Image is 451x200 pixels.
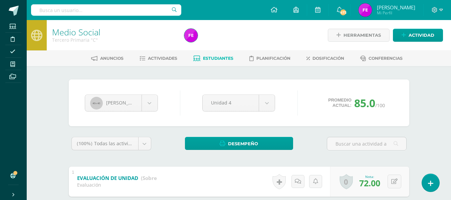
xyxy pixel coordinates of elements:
span: Dosificación [312,56,344,61]
strong: (Sobre 100.0) [141,175,173,181]
b: EVALUACIÓN DE UNIDAD [77,175,138,181]
span: [PERSON_NAME] [106,99,144,106]
img: 188e24212a95fa4c1aa12f958deb3bbe.png [359,3,372,17]
a: Planificación [249,53,290,64]
span: Unidad 4 [211,95,250,111]
a: Actividades [140,53,177,64]
a: Medio Social [52,26,100,38]
span: Promedio actual: [328,97,352,108]
span: Actividad [409,29,434,41]
span: [PERSON_NAME] [377,4,415,11]
a: Herramientas [328,29,390,42]
span: (100%) [77,140,92,147]
span: Todas las actividades de esta unidad [94,140,177,147]
span: Anuncios [100,56,124,61]
h1: Medio Social [52,27,176,37]
span: Desempeño [228,138,258,150]
span: 85.0 [354,96,375,110]
a: Actividad [393,29,443,42]
span: Planificación [256,56,290,61]
div: Nota: [359,174,380,179]
img: 40x40 [90,97,103,110]
a: EVALUACIÓN DE UNIDAD (Sobre 100.0) [77,173,173,184]
a: 0 [340,174,353,189]
div: Evaluación [77,182,157,188]
a: Conferencias [360,53,403,64]
a: Anuncios [91,53,124,64]
span: Conferencias [369,56,403,61]
span: /100 [375,102,385,109]
a: Unidad 4 [203,95,275,111]
span: 473 [340,9,347,16]
a: [PERSON_NAME] [85,95,158,111]
span: Actividades [148,56,177,61]
input: Buscar una actividad aquí... [327,137,406,150]
img: 188e24212a95fa4c1aa12f958deb3bbe.png [184,29,198,42]
span: Herramientas [344,29,381,41]
div: Tercero Primaria 'C' [52,37,176,43]
span: Estudiantes [203,56,233,61]
span: Mi Perfil [377,10,415,16]
a: Desempeño [185,137,293,150]
a: (100%)Todas las actividades de esta unidad [72,137,151,150]
a: Dosificación [306,53,344,64]
span: 72.00 [359,177,380,189]
input: Busca un usuario... [31,4,181,16]
a: Estudiantes [193,53,233,64]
